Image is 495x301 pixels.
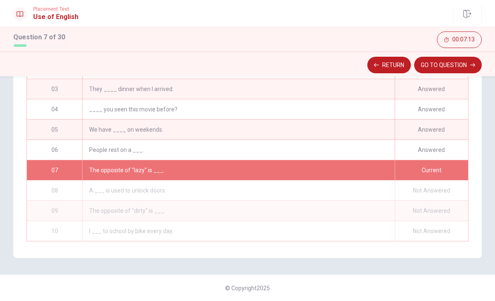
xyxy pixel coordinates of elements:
[395,120,468,140] div: Answered
[27,79,82,99] div: 03
[13,32,66,42] h1: Question 7 of 30
[414,57,482,73] button: GO TO QUESTION
[225,285,270,291] span: © Copyright 2025
[395,79,468,99] div: Answered
[82,221,395,241] div: I ___ to school by bike every day.
[367,57,411,73] button: Return
[27,120,82,140] div: 05
[33,12,78,22] h1: Use of English
[82,201,395,221] div: The opposite of "dirty" is ___.
[82,181,395,200] div: A ___ is used to unlock doors.
[82,140,395,160] div: People rest on a ___.
[437,31,482,48] button: 00:07:13
[33,6,78,12] span: Placement Test
[452,36,475,43] span: 00:07:13
[395,140,468,160] div: Answered
[27,140,82,160] div: 06
[27,201,82,221] div: 09
[27,99,82,119] div: 04
[395,201,468,221] div: Not Answered
[395,99,468,119] div: Answered
[82,160,395,180] div: The opposite of "lazy" is ___.
[395,160,468,180] div: Current
[27,181,82,200] div: 08
[27,221,82,241] div: 10
[82,99,395,119] div: ____ you seen this movie before?
[395,221,468,241] div: Not Answered
[27,160,82,180] div: 07
[395,181,468,200] div: Not Answered
[82,79,395,99] div: They ____ dinner when I arrived.
[82,120,395,140] div: We have ____ on weekends.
